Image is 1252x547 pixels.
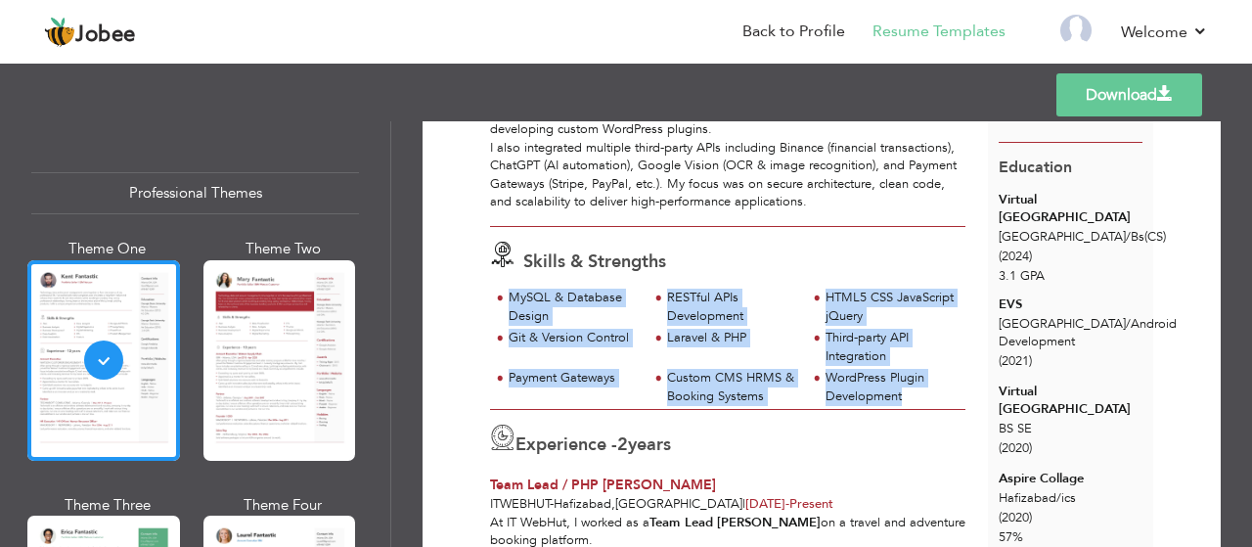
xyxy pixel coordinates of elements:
span: Experience - [515,433,617,457]
span: Skills & Strengths [523,250,666,274]
div: Theme Four [207,495,360,516]
span: - [785,495,789,513]
span: Education [999,157,1072,178]
div: Aspire Collage [999,470,1142,488]
strong: Team Lead [PERSON_NAME] [649,514,820,531]
div: Payment Gateways [509,369,637,387]
span: (2020) [999,509,1032,526]
label: years [617,433,671,458]
span: Team Lead / PHP [PERSON_NAME] [490,476,716,494]
span: BS SE [999,420,1032,437]
span: (2020) [999,439,1032,457]
img: Profile Img [1060,15,1092,46]
span: [GEOGRAPHIC_DATA] [615,495,742,513]
span: ITWebhut [490,495,550,513]
a: Resume Templates [872,21,1006,43]
div: Theme Two [207,239,360,259]
span: , [611,495,615,513]
div: Custom CMS HRMS & Booking Systems [667,369,795,405]
span: 3.1 GPA [999,267,1045,285]
span: Hafizabad [554,495,611,513]
div: Virtual [GEOGRAPHIC_DATA] [999,191,1142,227]
div: Theme One [31,239,184,259]
div: At IT WebHut, I worked as a Full-Stack Laravel Developer, building and maintaining custom CMS pla... [490,66,965,211]
span: - [550,495,554,513]
span: (2021) [999,352,1032,370]
div: Virtual [GEOGRAPHIC_DATA] [999,383,1142,419]
div: Laravel & PHP [667,329,795,347]
div: Third-party API Integration [826,329,954,365]
span: [DATE] [745,495,789,513]
span: [GEOGRAPHIC_DATA] Bs(CS) [999,228,1166,246]
a: Download [1056,73,1202,116]
span: Jobee [75,24,136,46]
div: MySQL & Database Design [509,289,637,325]
span: [GEOGRAPHIC_DATA] Android Development [999,315,1177,351]
div: RESTful APIs Development [667,289,795,325]
span: / [1056,489,1061,507]
span: Present [745,495,833,513]
span: 2 [617,433,628,457]
span: Hafizabad ics [999,489,1076,507]
div: EVS [999,296,1142,314]
div: Theme Three [31,495,184,516]
a: Welcome [1121,21,1208,44]
img: jobee.io [44,17,75,48]
div: Professional Themes [31,172,359,214]
div: WordPress Plugin Development [826,369,954,405]
span: | [742,495,745,513]
span: 57% [999,528,1023,546]
a: Jobee [44,17,136,48]
span: / [1126,228,1131,246]
a: Back to Profile [742,21,845,43]
div: HTML5 CSS JavaScript jQuery [826,289,954,325]
span: / [1126,315,1131,333]
span: (2024) [999,248,1032,265]
div: Git & Version Control [509,329,637,347]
